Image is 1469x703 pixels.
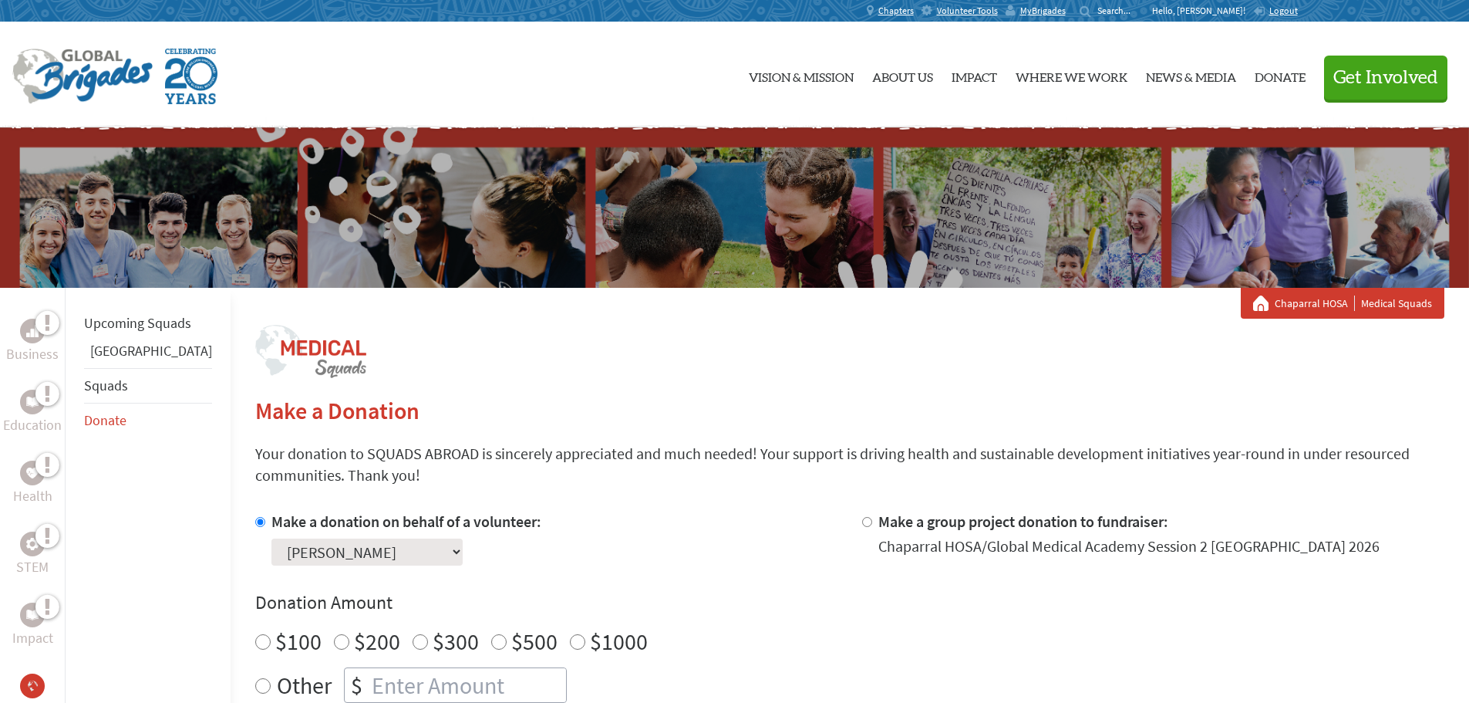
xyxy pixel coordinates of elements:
[3,390,62,436] a: EducationEducation
[20,674,45,698] div: Medical
[255,397,1444,424] h2: Make a Donation
[16,532,49,578] a: STEMSTEM
[872,35,933,115] a: About Us
[937,5,998,17] span: Volunteer Tools
[12,627,53,649] p: Impact
[84,411,126,429] a: Donate
[354,627,400,656] label: $200
[1253,5,1298,17] a: Logout
[26,468,39,478] img: Health
[13,461,52,507] a: HealthHealth
[12,603,53,649] a: ImpactImpact
[20,461,45,485] div: Health
[20,319,45,343] div: Business
[20,532,45,556] div: STEM
[1269,5,1298,16] span: Logout
[1333,69,1438,87] span: Get Involved
[3,414,62,436] p: Education
[511,627,558,656] label: $500
[1016,35,1127,115] a: Where We Work
[749,35,854,115] a: Vision & Mission
[12,49,153,104] img: Global Brigades Logo
[26,325,39,337] img: Business
[13,485,52,507] p: Health
[6,319,59,365] a: BusinessBusiness
[878,536,1380,557] div: Chaparral HOSA/Global Medical Academy Session 2 [GEOGRAPHIC_DATA] 2026
[6,343,59,365] p: Business
[84,404,212,438] li: Donate
[90,342,212,360] a: [GEOGRAPHIC_DATA]
[255,325,366,378] img: logo-medical-squads.png
[16,556,49,578] p: STEM
[255,443,1444,486] p: Your donation to SQUADS ABROAD is sincerely appreciated and much needed! Your support is driving ...
[20,390,45,414] div: Education
[1097,5,1141,16] input: Search...
[84,306,212,340] li: Upcoming Squads
[26,397,39,407] img: Education
[1253,296,1432,311] div: Medical Squads
[26,680,39,692] img: Medical
[271,512,541,531] label: Make a donation on behalf of a volunteer:
[275,627,322,656] label: $100
[255,590,1444,615] h4: Donation Amount
[26,538,39,550] img: STEM
[1146,35,1236,115] a: News & Media
[84,340,212,368] li: Panama
[84,377,128,394] a: Squads
[952,35,997,115] a: Impact
[84,314,191,332] a: Upcoming Squads
[878,512,1168,531] label: Make a group project donation to fundraiser:
[1152,5,1253,17] p: Hello, [PERSON_NAME]!
[345,668,369,702] div: $
[165,49,217,104] img: Global Brigades Celebrating 20 Years
[433,627,479,656] label: $300
[26,610,39,620] img: Impact
[20,603,45,627] div: Impact
[1324,56,1447,100] button: Get Involved
[1020,5,1066,17] span: MyBrigades
[1255,35,1306,115] a: Donate
[369,668,566,702] input: Enter Amount
[878,5,914,17] span: Chapters
[590,627,648,656] label: $1000
[277,668,332,703] label: Other
[84,368,212,404] li: Squads
[1275,296,1355,311] a: Chaparral HOSA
